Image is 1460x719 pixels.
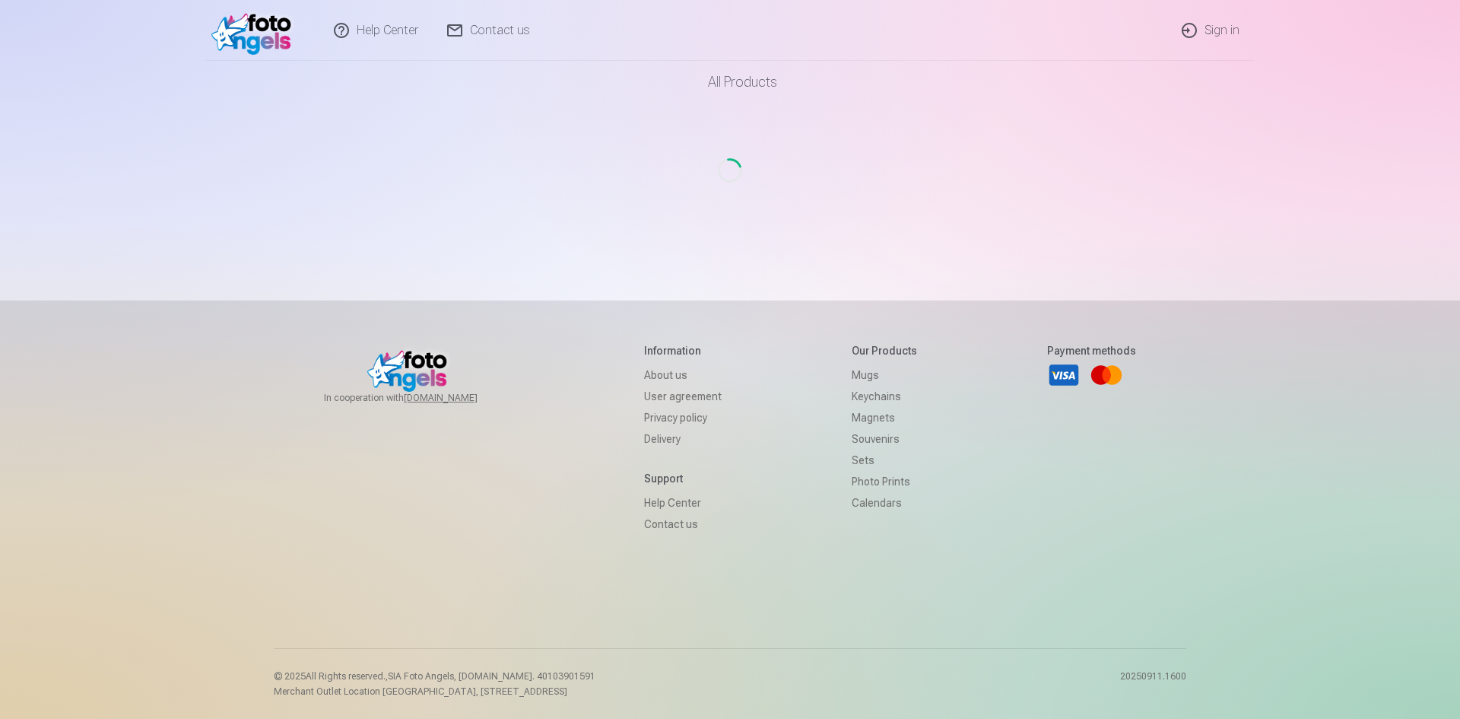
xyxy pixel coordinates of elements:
a: All products [665,61,795,103]
h5: Support [644,471,722,486]
a: Visa [1047,358,1081,392]
a: User agreement [644,386,722,407]
a: Mugs [852,364,917,386]
span: SIA Foto Angels, [DOMAIN_NAME]. 40103901591 [388,671,595,682]
a: Delivery [644,428,722,450]
a: Sets [852,450,917,471]
a: About us [644,364,722,386]
h5: Information [644,343,722,358]
p: © 2025 All Rights reserved. , [274,670,595,682]
p: 20250911.1600 [1120,670,1186,698]
a: Souvenirs [852,428,917,450]
h5: Payment methods [1047,343,1136,358]
p: Merchant Outlet Location [GEOGRAPHIC_DATA], [STREET_ADDRESS] [274,686,595,698]
span: In cooperation with [324,392,514,404]
a: Contact us [644,514,722,535]
img: /fa1 [211,6,299,55]
a: Privacy policy [644,407,722,428]
a: [DOMAIN_NAME] [404,392,514,404]
a: Keychains [852,386,917,407]
a: Calendars [852,492,917,514]
a: Magnets [852,407,917,428]
a: Help Center [644,492,722,514]
h5: Our products [852,343,917,358]
a: Mastercard [1090,358,1123,392]
a: Photo prints [852,471,917,492]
